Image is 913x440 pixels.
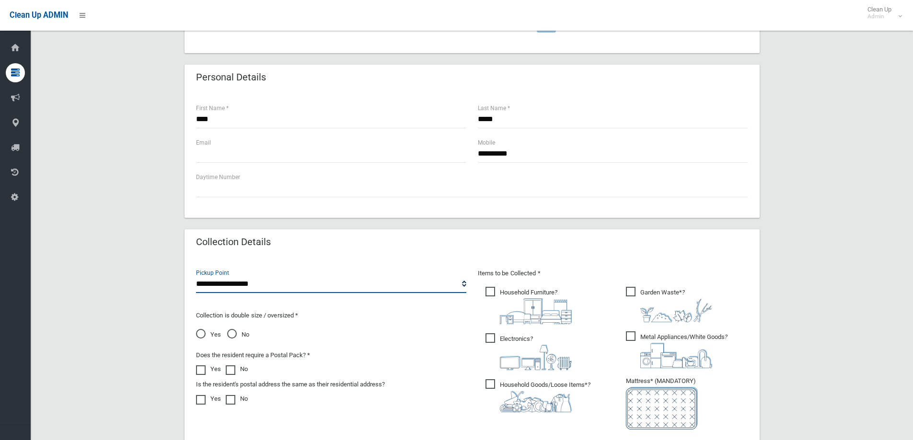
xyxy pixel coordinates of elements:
img: 36c1b0289cb1767239cdd3de9e694f19.png [640,343,712,368]
i: ? [640,333,728,368]
i: ? [640,289,712,322]
span: Metal Appliances/White Goods [626,331,728,368]
img: 4fd8a5c772b2c999c83690221e5242e0.png [640,298,712,322]
label: Does the resident require a Postal Pack? * [196,350,310,361]
p: Collection is double size / oversized * [196,310,466,321]
span: Clean Up [863,6,901,20]
span: Household Furniture [485,287,572,324]
img: b13cc3517677393f34c0a387616ef184.png [500,391,572,412]
span: No [227,329,249,340]
label: No [226,393,248,405]
img: aa9efdbe659d29b613fca23ba79d85cb.png [500,298,572,324]
i: ? [500,381,590,412]
label: No [226,363,248,375]
span: Mattress* (MANDATORY) [626,377,748,429]
img: 394712a680b73dbc3d2a6a3a7ffe5a07.png [500,345,572,370]
span: Garden Waste* [626,287,712,322]
p: Items to be Collected * [478,268,748,279]
span: Yes [196,329,221,340]
i: ? [500,335,572,370]
small: Admin [867,13,891,20]
img: e7408bece873d2c1783593a074e5cb2f.png [626,387,698,429]
header: Collection Details [185,233,282,251]
span: Household Goods/Loose Items* [485,379,590,412]
label: Is the resident's postal address the same as their residential address? [196,379,385,390]
span: Electronics [485,333,572,370]
i: ? [500,289,572,324]
header: Personal Details [185,68,277,87]
span: Clean Up ADMIN [10,11,68,20]
label: Yes [196,393,221,405]
label: Yes [196,363,221,375]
